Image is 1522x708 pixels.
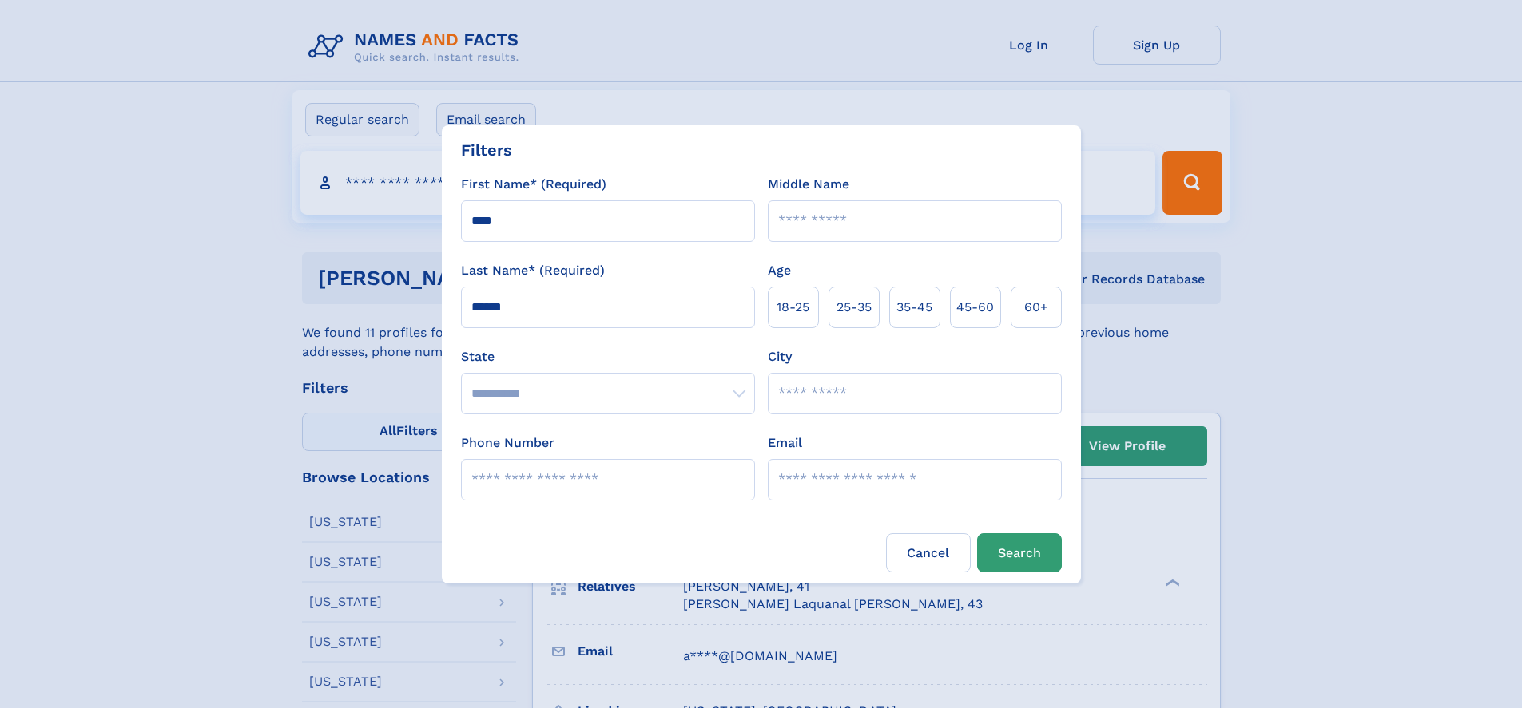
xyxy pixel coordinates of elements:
[461,347,755,366] label: State
[837,298,872,317] span: 25‑35
[768,433,802,453] label: Email
[768,347,792,366] label: City
[896,298,932,317] span: 35‑45
[461,138,512,162] div: Filters
[777,298,809,317] span: 18‑25
[1024,298,1048,317] span: 60+
[977,533,1062,572] button: Search
[886,533,971,572] label: Cancel
[461,261,605,280] label: Last Name* (Required)
[956,298,994,317] span: 45‑60
[768,175,849,194] label: Middle Name
[461,175,606,194] label: First Name* (Required)
[461,433,554,453] label: Phone Number
[768,261,791,280] label: Age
